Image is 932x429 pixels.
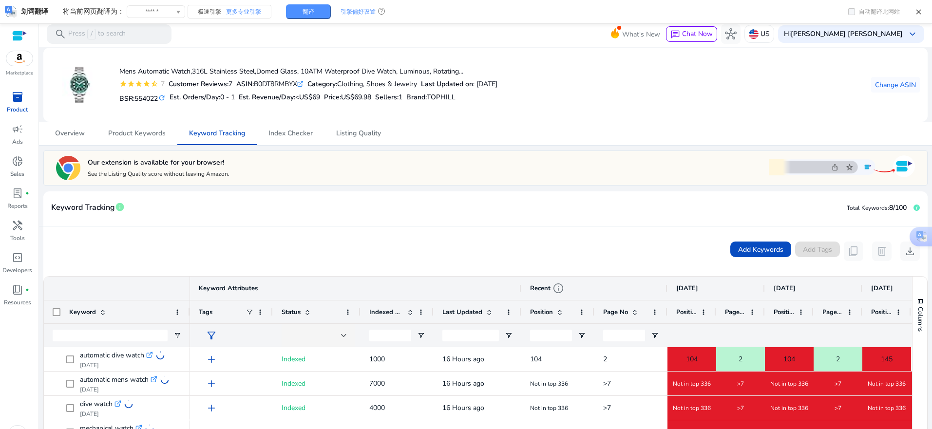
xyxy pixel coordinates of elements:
h5: BSR: [119,93,166,103]
span: Keyword [69,308,96,317]
p: Hi [784,31,903,37]
span: Brand [406,93,425,102]
span: Keyword Tracking [51,199,115,216]
button: Change ASIN [871,77,920,93]
button: Add Keywords [730,242,791,257]
button: Open Filter Menu [173,332,181,339]
span: search [55,28,66,40]
span: 16 Hours ago [442,379,484,388]
span: Status [282,308,301,317]
b: ASIN: [236,79,254,89]
span: filter_alt [206,330,217,341]
span: What's New [622,26,660,43]
span: hub [725,28,737,40]
span: add [206,402,217,414]
span: 4000 [369,403,385,412]
span: Position [530,308,553,317]
b: [PERSON_NAME] [PERSON_NAME] [791,29,903,38]
span: campaign [12,123,23,135]
span: [DATE] [774,284,796,293]
span: Indexed [282,354,305,364]
h5: Est. Orders/Day: [170,93,235,102]
span: info [552,282,564,294]
h5: : [406,93,456,102]
span: Not in top 336 [868,380,906,388]
span: [DATE] [676,284,698,293]
h5: Est. Revenue/Day: [239,93,320,102]
span: >7 [737,404,744,412]
span: Page No [603,308,628,317]
span: Overview [55,130,85,137]
span: lab_profile [12,187,23,199]
div: Clothing, Shoes & Jewelry [307,79,417,89]
span: inventory_2 [12,91,23,103]
b: Customer Reviews: [169,79,228,89]
span: Change ASIN [875,80,916,90]
p: Reports [7,202,28,210]
p: Marketplace [6,70,33,77]
button: chatChat Now [666,26,717,42]
input: Indexed Products Filter Input [369,330,411,341]
span: Product Keywords [108,130,166,137]
p: Ads [12,137,23,146]
span: code_blocks [12,252,23,263]
span: 1 [399,93,402,102]
span: Last Updated [442,308,482,317]
span: <US$69 [295,93,320,102]
span: handyman [12,220,23,231]
p: Tools [10,234,25,242]
div: 7 [169,79,232,89]
span: 8/100 [889,203,907,212]
span: Not in top 336 [868,404,906,412]
span: Page No [725,308,745,317]
p: Sales [10,169,24,178]
span: Tags [199,308,212,317]
p: [DATE] [80,386,169,393]
mat-icon: star [119,80,127,88]
input: Page No Filter Input [603,330,645,341]
span: Position [871,308,892,317]
span: Position [676,308,697,317]
span: keyboard_arrow_down [907,28,918,40]
span: add [206,378,217,390]
span: Indexed [282,379,305,388]
mat-icon: star [127,80,135,88]
span: >7 [737,380,744,388]
span: / [87,29,96,39]
button: Open Filter Menu [505,332,513,339]
span: US$69.98 [341,93,371,102]
input: Last Updated Filter Input [442,330,499,341]
button: Open Filter Menu [417,332,425,339]
button: Open Filter Menu [578,332,586,339]
span: 16 Hours ago [442,354,484,364]
span: 16 Hours ago [442,403,484,412]
p: See the Listing Quality score without leaving Amazon. [88,170,229,178]
div: 7 [158,79,165,89]
input: Keyword Filter Input [53,330,168,341]
h4: Mens Automatic Watch,316L Stainless Steel,Domed Glass, 10ATM Waterproof Dive Watch, Luminous, Rot... [119,68,497,76]
mat-icon: refresh [158,93,166,103]
span: Not in top 336 [530,404,568,412]
button: hub [721,24,741,44]
p: Developers [2,266,32,275]
span: Indexed [282,403,305,412]
p: Resources [4,298,31,307]
span: Index Checker [268,130,313,137]
span: 104 [530,354,542,364]
b: Last Updated on [421,79,473,89]
span: automatic dive watch [80,349,144,362]
span: 145 [881,349,893,369]
span: TOPHILL [427,93,456,102]
p: US [761,25,770,42]
span: info [115,202,125,212]
span: Not in top 336 [770,380,808,388]
input: Position Filter Input [530,330,572,341]
h5: Our extension is available for your browser! [88,158,229,167]
span: fiber_manual_record [25,191,29,195]
span: dive watch [80,397,113,411]
mat-icon: star [143,80,151,88]
span: Chat Now [682,29,713,38]
span: Not in top 336 [770,404,808,412]
span: Keyword Tracking [189,130,245,137]
span: Keyword Attributes [199,284,258,293]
